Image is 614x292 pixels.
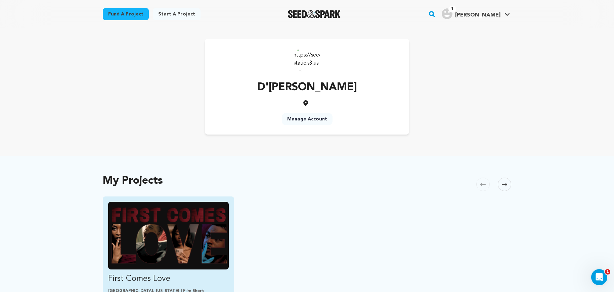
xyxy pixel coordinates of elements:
[440,7,511,21] span: D'Oyley R.'s Profile
[282,113,333,125] a: Manage Account
[440,7,511,19] a: D'Oyley R.'s Profile
[448,6,456,12] span: 1
[442,8,452,19] img: user.png
[455,12,500,18] span: [PERSON_NAME]
[153,8,201,20] a: Start a project
[294,46,320,73] img: https://seedandspark-static.s3.us-east-2.amazonaws.com/images/User/002/301/596/medium/ACg8ocJtu1z...
[288,10,341,18] img: Seed&Spark Logo Dark Mode
[257,79,357,96] p: D'[PERSON_NAME]
[591,269,607,285] iframe: Intercom live chat
[103,8,149,20] a: Fund a project
[605,269,610,275] span: 1
[108,273,229,284] p: First Comes Love
[442,8,500,19] div: D'Oyley R.'s Profile
[103,176,163,186] h2: My Projects
[288,10,341,18] a: Seed&Spark Homepage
